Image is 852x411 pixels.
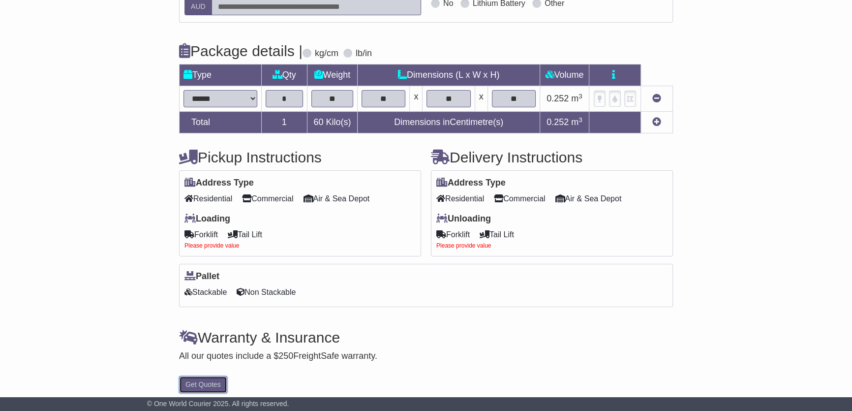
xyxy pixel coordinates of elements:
a: Remove this item [652,94,661,103]
td: Dimensions in Centimetre(s) [358,112,540,133]
span: 250 [278,351,293,361]
a: Add new item [652,117,661,127]
td: Kilo(s) [307,112,358,133]
td: Type [180,64,262,86]
sup: 3 [578,116,582,124]
span: Forklift [184,227,218,242]
td: Volume [540,64,589,86]
h4: Pickup Instructions [179,149,421,165]
span: Tail Lift [228,227,262,242]
div: Please provide value [436,242,668,249]
span: Residential [436,191,484,206]
span: m [571,117,582,127]
span: Air & Sea Depot [555,191,622,206]
label: Pallet [184,271,219,282]
div: Please provide value [184,242,416,249]
h4: Delivery Instructions [431,149,673,165]
label: Unloading [436,214,491,224]
td: Total [180,112,262,133]
span: Forklift [436,227,470,242]
span: Commercial [242,191,293,206]
span: Stackable [184,285,227,300]
label: Loading [184,214,230,224]
td: Weight [307,64,358,86]
span: 0.252 [547,94,569,103]
div: All our quotes include a $ FreightSafe warranty. [179,351,673,362]
h4: Package details | [179,43,303,59]
label: kg/cm [315,48,338,59]
span: Air & Sea Depot [304,191,370,206]
span: Tail Lift [480,227,514,242]
td: Dimensions (L x W x H) [358,64,540,86]
h4: Warranty & Insurance [179,329,673,346]
td: Qty [262,64,307,86]
label: lb/in [356,48,372,59]
span: Commercial [494,191,545,206]
span: 0.252 [547,117,569,127]
td: x [475,86,487,112]
span: Non Stackable [237,285,296,300]
sup: 3 [578,93,582,100]
td: 1 [262,112,307,133]
label: Address Type [436,178,506,189]
label: Address Type [184,178,254,189]
button: Get Quotes [179,376,227,393]
span: Residential [184,191,232,206]
span: 60 [313,117,323,127]
td: x [410,86,423,112]
span: © One World Courier 2025. All rights reserved. [147,400,289,408]
span: m [571,94,582,103]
